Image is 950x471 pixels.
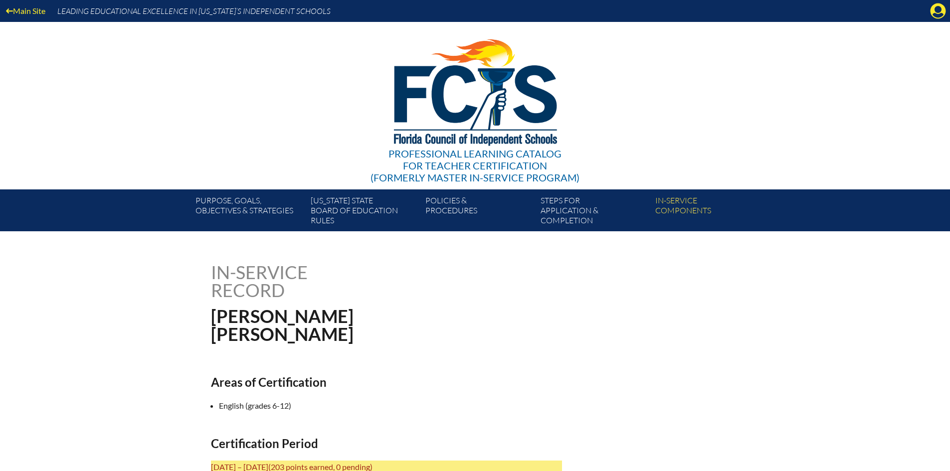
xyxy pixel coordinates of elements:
[211,436,562,451] h2: Certification Period
[219,399,570,412] li: English (grades 6-12)
[211,375,562,389] h2: Areas of Certification
[211,263,412,299] h1: In-service record
[211,307,539,343] h1: [PERSON_NAME] [PERSON_NAME]
[930,3,946,19] svg: Manage account
[371,148,579,183] div: Professional Learning Catalog (formerly Master In-service Program)
[191,193,306,231] a: Purpose, goals,objectives & strategies
[403,159,547,171] span: for Teacher Certification
[372,22,578,158] img: FCISlogo221.eps
[651,193,766,231] a: In-servicecomponents
[537,193,651,231] a: Steps forapplication & completion
[2,4,49,17] a: Main Site
[307,193,421,231] a: [US_STATE] StateBoard of Education rules
[421,193,536,231] a: Policies &Procedures
[367,20,583,185] a: Professional Learning Catalog for Teacher Certification(formerly Master In-service Program)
